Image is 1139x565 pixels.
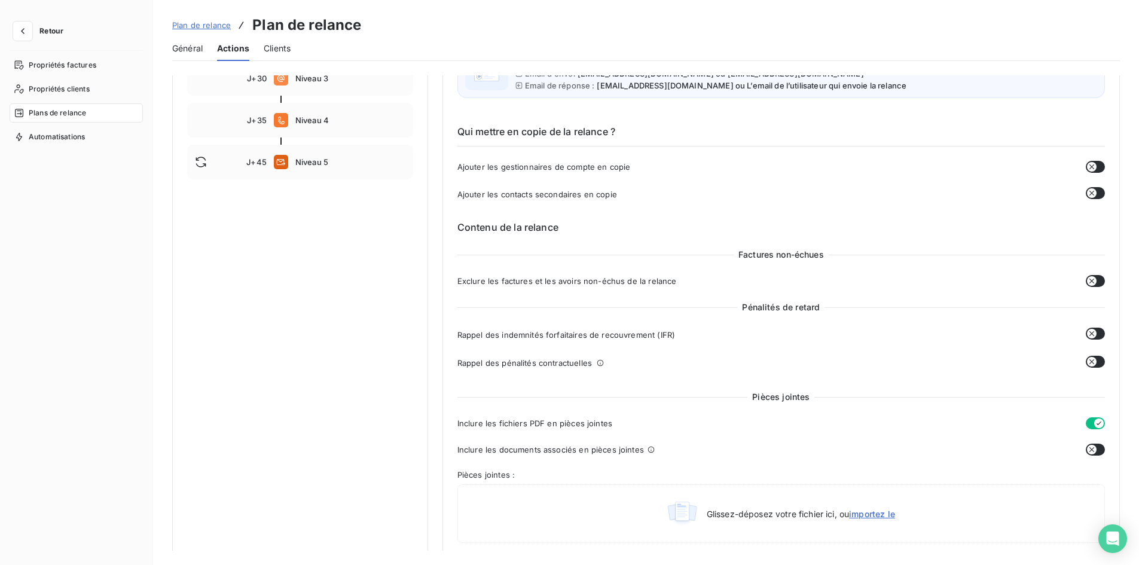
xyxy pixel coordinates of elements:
[737,301,825,313] span: Pénalités de retard
[667,499,697,528] img: illustration
[457,470,1105,480] span: Pièces jointes :
[29,132,85,142] span: Automatisations
[457,220,1105,234] h6: Contenu de la relance
[247,74,267,83] span: J+30
[10,103,143,123] a: Plans de relance
[246,157,267,167] span: J+45
[849,509,895,519] span: importez le
[457,190,617,199] span: Ajouter les contacts secondaires en copie
[295,115,405,125] span: Niveau 4
[247,115,267,125] span: J+35
[597,81,906,90] span: [EMAIL_ADDRESS][DOMAIN_NAME] ou L’email de l’utilisateur qui envoie la relance
[457,330,675,340] span: Rappel des indemnités forfaitaires de recouvrement (IFR)
[29,60,96,71] span: Propriétés factures
[525,81,595,90] span: Email de réponse :
[734,249,829,261] span: Factures non-échues
[457,276,677,286] span: Exclure les factures et les avoirs non-échus de la relance
[10,127,143,146] a: Automatisations
[172,19,231,31] a: Plan de relance
[457,358,592,368] span: Rappel des pénalités contractuelles
[295,74,405,83] span: Niveau 3
[1098,524,1127,553] div: Open Intercom Messenger
[10,80,143,99] a: Propriétés clients
[457,124,1105,146] h6: Qui mettre en copie de la relance ?
[252,14,361,36] h3: Plan de relance
[707,509,895,519] span: Glissez-déposez votre fichier ici, ou
[39,28,63,35] span: Retour
[457,445,644,454] span: Inclure les documents associés en pièces jointes
[295,157,405,167] span: Niveau 5
[457,162,631,172] span: Ajouter les gestionnaires de compte en copie
[10,22,73,41] button: Retour
[264,42,291,54] span: Clients
[172,20,231,30] span: Plan de relance
[217,42,249,54] span: Actions
[29,108,86,118] span: Plans de relance
[457,419,612,428] span: Inclure les fichiers PDF en pièces jointes
[172,42,203,54] span: Général
[747,391,814,403] span: Pièces jointes
[29,84,90,94] span: Propriétés clients
[10,56,143,75] a: Propriétés factures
